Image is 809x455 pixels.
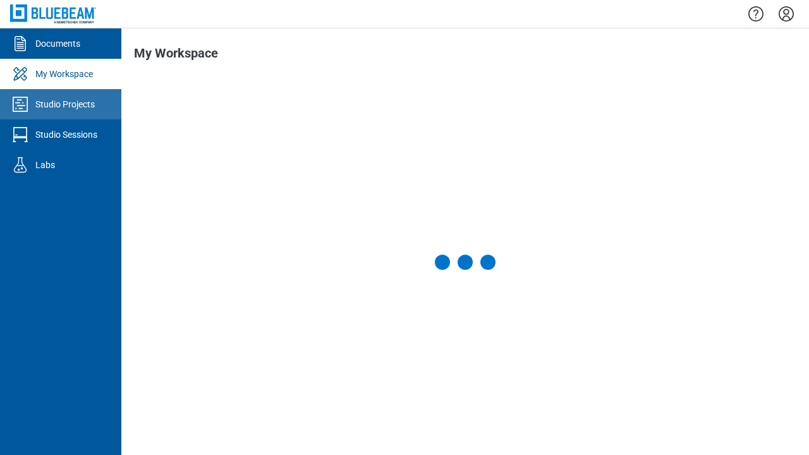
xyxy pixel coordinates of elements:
svg: Labs [10,155,30,175]
div: Studio Projects [35,98,95,111]
div: Loading My Workspace [435,255,496,270]
div: My Workspace [35,68,93,80]
h1: My Workspace [134,46,218,66]
svg: Studio Sessions [10,124,30,145]
svg: Studio Projects [10,94,30,114]
svg: Documents [10,33,30,54]
button: Settings [776,3,796,25]
div: Studio Sessions [35,128,97,141]
svg: My Workspace [10,64,30,84]
div: Documents [35,37,80,50]
img: Bluebeam, Inc. [10,4,96,23]
div: Labs [35,159,55,171]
